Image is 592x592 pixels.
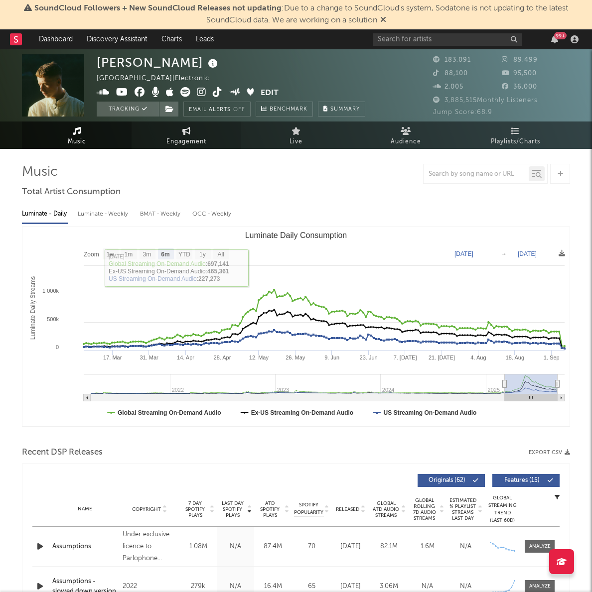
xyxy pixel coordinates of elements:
[22,227,570,426] svg: Luminate Daily Consumption
[294,501,323,516] span: Spotify Popularity
[411,582,444,592] div: N/A
[154,29,189,49] a: Charts
[433,84,463,90] span: 2,005
[199,251,206,258] text: 1y
[501,250,507,257] text: →
[219,500,246,518] span: Last Day Spotify Plays
[424,170,529,178] input: Search by song name or URL
[78,206,130,223] div: Luminate - Weekly
[68,136,86,148] span: Music
[502,70,537,77] span: 95,500
[460,121,570,149] a: Playlists/Charts
[219,542,252,552] div: N/A
[52,542,118,552] a: Assumptions
[372,542,406,552] div: 82.1M
[251,409,354,416] text: Ex-US Streaming On-Demand Audio
[182,542,214,552] div: 1.08M
[502,84,537,90] span: 36,000
[334,582,367,592] div: [DATE]
[492,474,560,487] button: Features(15)
[132,121,241,149] a: Engagement
[491,136,540,148] span: Playlists/Charts
[487,494,517,524] div: Global Streaming Trend (Last 60D)
[257,500,283,518] span: ATD Spotify Plays
[290,136,302,148] span: Live
[189,29,221,49] a: Leads
[56,344,59,350] text: 0
[380,16,386,24] span: Dismiss
[351,121,460,149] a: Audience
[29,276,36,340] text: Luminate Daily Streams
[217,251,224,258] text: All
[334,542,367,552] div: [DATE]
[433,70,468,77] span: 88,100
[257,542,289,552] div: 87.4M
[22,447,103,459] span: Recent DSP Releases
[256,102,313,117] a: Benchmark
[502,57,538,63] span: 89,499
[22,121,132,149] a: Music
[411,497,438,521] span: Global Rolling 7D Audio Streams
[454,250,473,257] text: [DATE]
[183,102,251,117] button: Email AlertsOff
[140,355,158,360] text: 31. Mar
[330,107,360,112] span: Summary
[261,87,279,100] button: Edit
[529,450,570,456] button: Export CSV
[294,582,329,592] div: 65
[34,4,568,24] span: : Due to a change to SoundCloud's system, Sodatone is not updating to the latest SoundCloud data....
[214,355,231,360] text: 28. Apr
[132,506,161,512] span: Copyright
[233,107,245,113] em: Off
[518,250,537,257] text: [DATE]
[433,97,538,104] span: 3,885,515 Monthly Listeners
[219,582,252,592] div: N/A
[544,355,560,360] text: 1. Sep
[118,409,221,416] text: Global Streaming On-Demand Audio
[449,582,482,592] div: N/A
[383,409,476,416] text: US Streaming On-Demand Audio
[47,316,59,322] text: 500k
[554,32,567,39] div: 99 +
[336,506,359,512] span: Released
[411,542,444,552] div: 1.6M
[97,102,159,117] button: Tracking
[80,29,154,49] a: Discovery Assistant
[178,251,190,258] text: YTD
[182,582,214,592] div: 279k
[506,355,524,360] text: 18. Aug
[143,251,151,258] text: 3m
[372,500,400,518] span: Global ATD Audio Streams
[449,497,476,521] span: Estimated % Playlist Streams Last Day
[270,104,307,116] span: Benchmark
[470,355,486,360] text: 4. Aug
[97,54,220,71] div: [PERSON_NAME]
[499,477,545,483] span: Features ( 15 )
[391,136,421,148] span: Audience
[429,355,455,360] text: 21. [DATE]
[433,57,471,63] span: 183,091
[123,529,177,565] div: Under exclusive licence to Parlophone Records Limited, ℗ 2021 Viewfinder Recordings Limited, © 20...
[22,206,68,223] div: Luminate - Daily
[241,121,351,149] a: Live
[418,474,485,487] button: Originals(62)
[286,355,305,360] text: 26. May
[551,35,558,43] button: 99+
[166,136,206,148] span: Engagement
[84,251,99,258] text: Zoom
[125,251,133,258] text: 1m
[424,477,470,483] span: Originals ( 62 )
[177,355,194,360] text: 14. Apr
[257,582,289,592] div: 16.4M
[103,355,122,360] text: 17. Mar
[449,542,482,552] div: N/A
[249,355,269,360] text: 12. May
[107,251,115,258] text: 1w
[360,355,378,360] text: 23. Jun
[42,288,59,294] text: 1 000k
[245,231,347,239] text: Luminate Daily Consumption
[372,582,406,592] div: 3.06M
[192,206,232,223] div: OCC - Weekly
[373,33,522,46] input: Search for artists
